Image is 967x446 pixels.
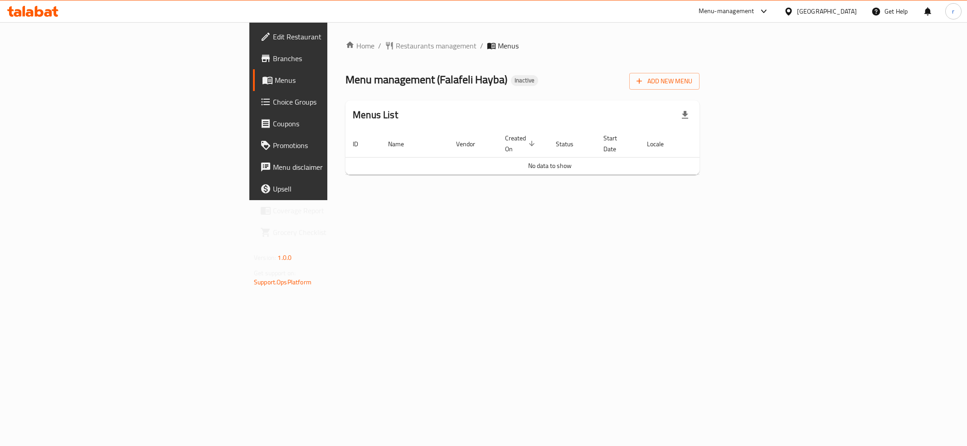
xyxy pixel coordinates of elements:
[480,40,483,51] li: /
[253,156,411,178] a: Menu disclaimer
[345,69,507,90] span: Menu management ( Falafeli Hayba )
[345,40,700,51] nav: breadcrumb
[952,6,954,16] span: r
[253,48,411,69] a: Branches
[273,162,403,173] span: Menu disclaimer
[353,139,370,149] span: ID
[637,76,692,87] span: Add New Menu
[456,139,487,149] span: Vendor
[273,96,403,107] span: Choice Groups
[396,40,476,51] span: Restaurants management
[686,130,754,158] th: Actions
[505,133,538,154] span: Created On
[273,227,403,238] span: Grocery Checklist
[273,31,403,42] span: Edit Restaurant
[253,221,411,243] a: Grocery Checklist
[353,108,398,122] h2: Menus List
[498,40,519,51] span: Menus
[275,75,403,86] span: Menus
[253,69,411,91] a: Menus
[797,6,857,16] div: [GEOGRAPHIC_DATA]
[511,77,538,84] span: Inactive
[629,73,700,90] button: Add New Menu
[528,160,572,172] span: No data to show
[253,113,411,134] a: Coupons
[699,6,754,17] div: Menu-management
[273,53,403,64] span: Branches
[253,134,411,156] a: Promotions
[388,139,416,149] span: Name
[647,139,675,149] span: Locale
[385,40,476,51] a: Restaurants management
[253,200,411,221] a: Coverage Report
[253,178,411,200] a: Upsell
[277,252,292,264] span: 1.0.0
[273,205,403,216] span: Coverage Report
[674,104,696,126] div: Export file
[273,118,403,129] span: Coupons
[254,276,311,288] a: Support.OpsPlatform
[273,183,403,194] span: Upsell
[556,139,585,149] span: Status
[273,140,403,151] span: Promotions
[253,91,411,113] a: Choice Groups
[253,26,411,48] a: Edit Restaurant
[603,133,629,154] span: Start Date
[254,252,276,264] span: Version:
[511,75,538,86] div: Inactive
[254,267,296,279] span: Get support on:
[345,130,754,175] table: enhanced table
